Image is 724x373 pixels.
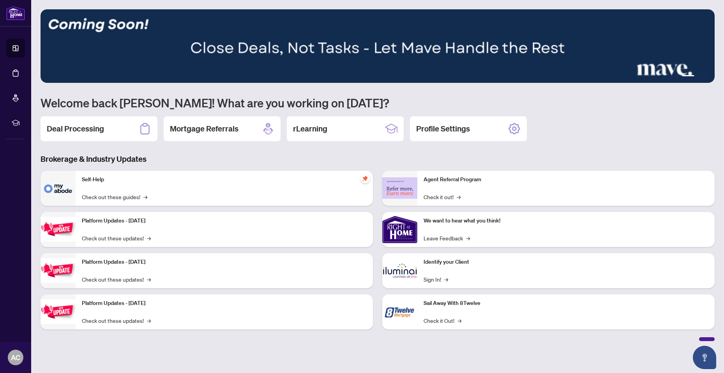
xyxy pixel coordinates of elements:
[457,316,461,325] span: →
[424,258,708,266] p: Identify your Client
[698,75,701,78] button: 4
[147,275,151,284] span: →
[82,234,151,242] a: Check out these updates!→
[382,177,417,199] img: Agent Referral Program
[466,234,470,242] span: →
[6,6,25,20] img: logo
[41,95,715,110] h1: Welcome back [PERSON_NAME]! What are you working on [DATE]?
[170,123,238,134] h2: Mortgage Referrals
[82,316,151,325] a: Check out these updates!→
[41,9,715,83] img: Slide 2
[82,275,151,284] a: Check out these updates!→
[424,193,461,201] a: Check it out!→
[41,154,715,165] h3: Brokerage & Industry Updates
[47,123,104,134] h2: Deal Processing
[147,316,151,325] span: →
[457,193,461,201] span: →
[41,299,76,324] img: Platform Updates - June 23, 2025
[424,217,708,225] p: We want to hear what you think!
[704,75,707,78] button: 5
[424,275,448,284] a: Sign In!→
[41,258,76,283] img: Platform Updates - July 8, 2025
[82,217,367,225] p: Platform Updates - [DATE]
[382,212,417,247] img: We want to hear what you think!
[382,253,417,288] img: Identify your Client
[676,75,679,78] button: 2
[424,175,708,184] p: Agent Referral Program
[693,346,716,369] button: Open asap
[360,174,370,183] span: pushpin
[11,352,20,363] span: AC
[41,171,76,206] img: Self-Help
[82,299,367,308] p: Platform Updates - [DATE]
[424,234,470,242] a: Leave Feedback→
[682,75,694,78] button: 3
[382,294,417,329] img: Sail Away With 8Twelve
[82,175,367,184] p: Self-Help
[424,316,461,325] a: Check it Out!→
[669,75,673,78] button: 1
[143,193,147,201] span: →
[293,123,327,134] h2: rLearning
[444,275,448,284] span: →
[82,193,147,201] a: Check out these guides!→
[82,258,367,266] p: Platform Updates - [DATE]
[424,299,708,308] p: Sail Away With 8Twelve
[147,234,151,242] span: →
[41,217,76,242] img: Platform Updates - July 21, 2025
[416,123,470,134] h2: Profile Settings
